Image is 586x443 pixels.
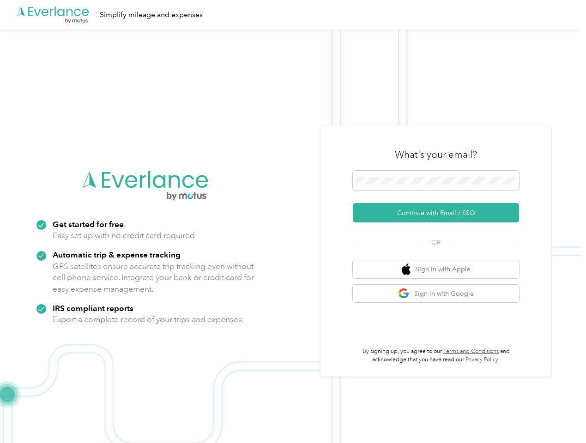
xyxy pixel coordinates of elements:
p: By signing up, you agree to our and acknowledge that you have read our . [353,347,519,364]
p: GPS satellites ensure accurate trip tracking even without cell phone service. Integrate your bank... [53,261,254,295]
img: google logo [398,288,410,299]
button: Continue with Email / SSO [353,203,519,222]
p: Export a complete record of your trips and expenses. [53,314,244,325]
strong: IRS compliant reports [53,303,133,313]
button: apple logoSign in with Apple [353,260,519,278]
a: Terms and Conditions [443,348,499,355]
a: Privacy Policy [465,356,498,363]
strong: Automatic trip & expense tracking [53,250,181,259]
button: google logoSign in with Google [353,285,519,303]
img: apple logo [402,263,411,275]
span: OR [420,238,452,247]
h3: What's your email? [395,148,477,161]
strong: Get started for free [53,219,124,229]
p: Easy set up with no credit card required [53,230,195,241]
div: Simplify mileage and expenses [100,9,203,21]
